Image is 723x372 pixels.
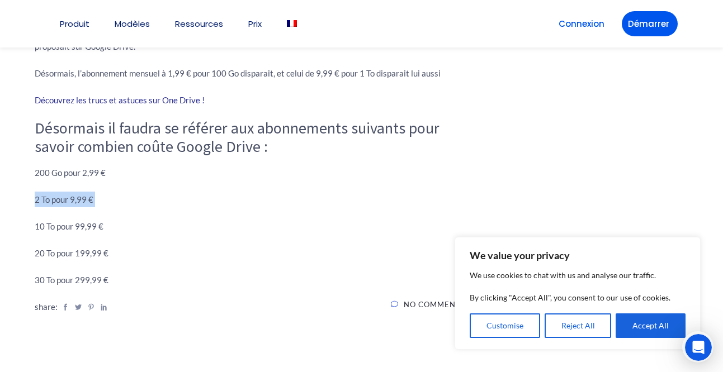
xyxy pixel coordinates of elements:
[616,313,686,338] button: Accept All
[622,11,678,36] a: Démarrer
[35,95,205,105] a: Découvrez les trucs et astuces sur One Drive !
[682,331,713,363] iframe: Intercom live chat discovery launcher
[35,272,465,288] p: 30 To pour 299,99 €
[115,20,150,28] a: Modèles
[248,20,262,28] a: Prix
[175,20,223,28] a: Ressources
[470,313,540,338] button: Customise
[404,300,465,309] span: No Comments
[35,245,465,261] p: 20 To pour 199,99 €
[35,192,465,207] p: 2 To pour 9,99 €
[552,11,611,36] a: Connexion
[60,20,89,28] a: Produit
[35,165,465,180] p: 200 Go pour 2,99 €
[287,20,297,27] img: Français
[470,269,686,282] p: We use cookies to chat with us and analyse our traffic.
[470,291,686,304] p: By clicking "Accept All", you consent to our use of cookies.
[470,249,686,262] p: We value your privacy
[35,119,465,156] h3: Désormais il faudra se référer aux abonnements suivants pour savoir combien coûte Google Drive :
[35,218,465,234] p: 10 To pour 99,99 €
[391,299,465,325] a: No Comments
[35,65,465,81] p: Désormais, l’abonnement mensuel à 1,99 € pour 100 Go disparait, et celui de 9,99 € pour 1 To disp...
[545,313,612,338] button: Reject All
[685,334,712,361] iframe: Intercom live chat
[35,299,107,325] div: share:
